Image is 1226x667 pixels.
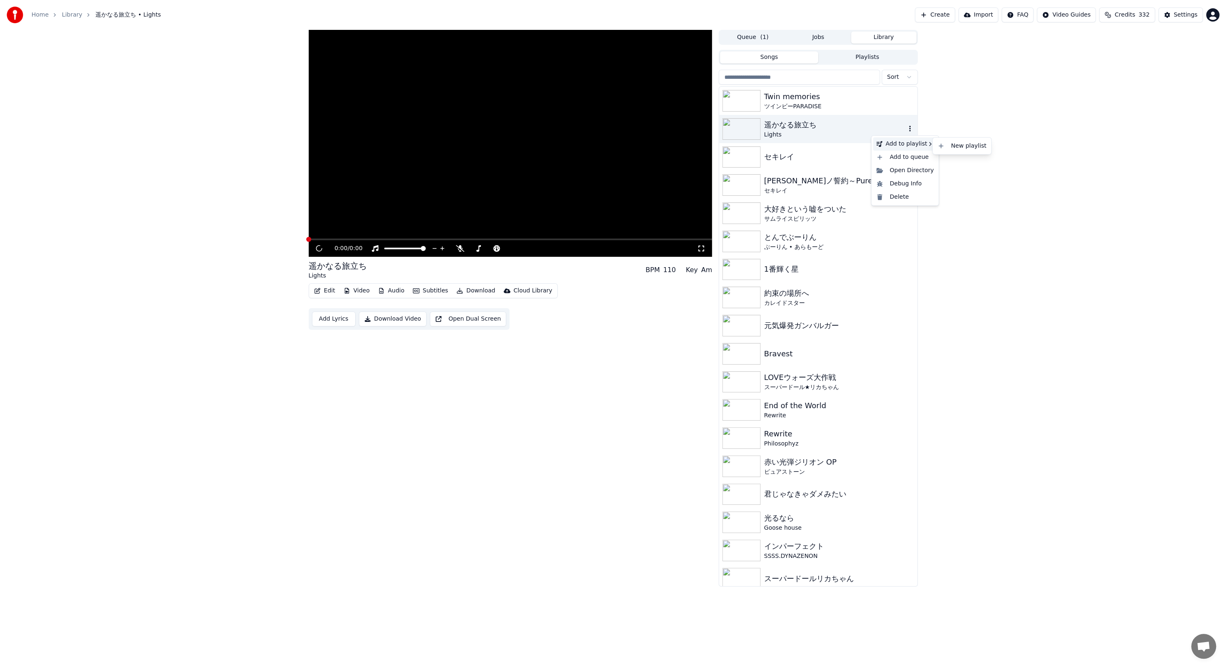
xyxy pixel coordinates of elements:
div: SSSS.DYNAZENON [764,552,914,560]
span: 0:00 [334,244,347,253]
button: Library [851,32,916,44]
span: ( 1 ) [760,33,768,41]
div: Lights [764,131,905,139]
div: 遥かなる旅立ち [309,260,367,272]
button: Open Dual Screen [430,312,507,326]
div: Add to queue [873,151,937,164]
div: サムライスピリッツ [764,215,914,223]
div: Settings [1174,11,1197,19]
button: Add Lyrics [312,312,356,326]
div: 赤い光弾ジリオン OP [764,456,914,468]
div: Rewrite [764,428,914,440]
div: Philosophyz [764,440,914,448]
div: End of the World [764,400,914,411]
div: Rewrite [764,411,914,420]
button: Songs [720,51,818,63]
div: Goose house [764,524,914,532]
span: 遥かなる旅立ち • Lights [95,11,161,19]
nav: breadcrumb [32,11,161,19]
div: Bravest [764,348,914,360]
div: Debug Info [873,177,937,190]
div: / [334,244,354,253]
div: 約束の場所へ [764,287,914,299]
div: BPM [646,265,660,275]
span: Sort [887,73,899,81]
div: 君じゃなきゃダメみたい [764,488,914,500]
div: ピュアストーン [764,468,914,476]
img: youka [7,7,23,23]
div: Key [686,265,698,275]
div: [PERSON_NAME]ノ誓約～Pure Engagement～ [764,175,914,187]
div: Open Directory [873,164,937,177]
button: Download Video [359,312,427,326]
button: Playlists [818,51,916,63]
div: セキレイ [764,151,914,163]
div: LOVEウォーズ大作戦 [764,372,914,383]
button: Jobs [785,32,851,44]
div: Cloud Library [514,287,552,295]
div: スーパードール★リカちゃん [764,383,914,392]
div: Am [701,265,712,275]
div: Delete [873,190,937,204]
div: インパーフェクト [764,540,914,552]
div: 1番輝く星 [764,263,914,275]
div: 遥かなる旅立ち [764,119,905,131]
div: 光るなら [764,512,914,524]
button: Create [915,7,955,22]
button: Queue [720,32,785,44]
div: ぶーりん • あらもーど [764,243,914,251]
button: Edit [311,285,339,297]
span: 0:00 [349,244,362,253]
button: FAQ [1002,7,1033,22]
a: チャットを開く [1191,634,1216,659]
div: カレイドスター [764,299,914,307]
div: 110 [663,265,676,275]
div: とんでぶーりん [764,231,914,243]
div: スーパードールリカちゃん [764,573,914,584]
button: Import [958,7,998,22]
button: Settings [1158,7,1203,22]
button: Subtitles [409,285,451,297]
div: Add to playlist [873,137,937,151]
a: Home [32,11,49,19]
div: 元気爆発ガンバルガー [764,320,914,331]
div: Lights [309,272,367,280]
button: Video Guides [1037,7,1096,22]
div: New playlist [934,139,990,153]
div: 大好きという嘘をついた [764,203,914,215]
span: Credits [1114,11,1135,19]
a: Library [62,11,82,19]
div: Twin memories [764,91,914,102]
div: セキレイ [764,187,914,195]
div: ツインビーPARADISE [764,102,914,111]
button: Video [340,285,373,297]
button: Download [453,285,499,297]
button: Audio [375,285,408,297]
button: Credits332 [1099,7,1155,22]
span: 332 [1138,11,1150,19]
